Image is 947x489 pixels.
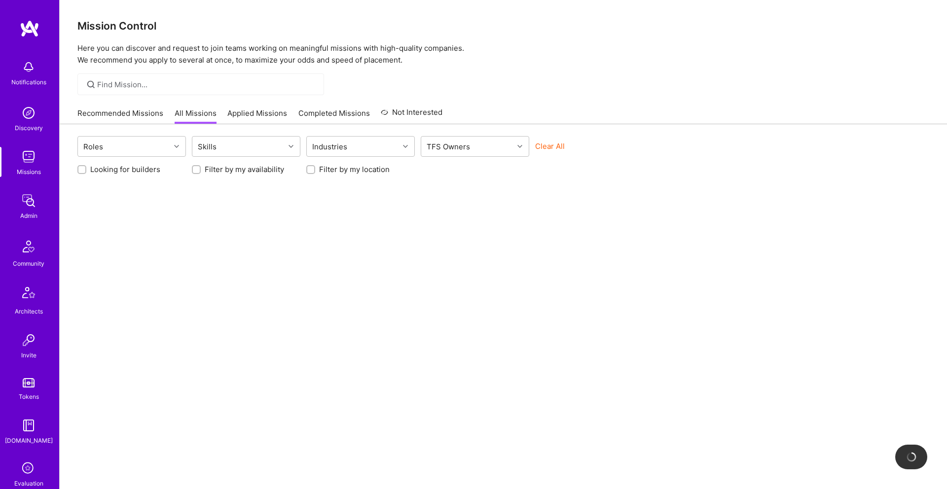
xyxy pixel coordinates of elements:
[298,108,370,124] a: Completed Missions
[77,20,929,32] h3: Mission Control
[17,235,40,258] img: Community
[20,210,37,221] div: Admin
[21,350,36,360] div: Invite
[174,144,179,149] i: icon Chevron
[517,144,522,149] i: icon Chevron
[19,459,38,478] i: icon SelectionTeam
[85,79,97,90] i: icon SearchGrey
[195,140,219,154] div: Skills
[23,378,35,387] img: tokens
[19,103,38,123] img: discovery
[227,108,287,124] a: Applied Missions
[403,144,408,149] i: icon Chevron
[175,108,217,124] a: All Missions
[19,147,38,167] img: teamwork
[535,141,565,151] button: Clear All
[205,164,284,175] label: Filter by my availability
[13,258,44,269] div: Community
[77,42,929,66] p: Here you can discover and request to join teams working on meaningful missions with high-quality ...
[14,478,43,489] div: Evaluation
[77,108,163,124] a: Recommended Missions
[15,306,43,316] div: Architects
[97,79,317,90] input: Find Mission...
[17,282,40,306] img: Architects
[19,191,38,210] img: admin teamwork
[381,106,442,124] a: Not Interested
[310,140,350,154] div: Industries
[15,123,43,133] div: Discovery
[11,77,46,87] div: Notifications
[289,144,293,149] i: icon Chevron
[90,164,160,175] label: Looking for builders
[319,164,390,175] label: Filter by my location
[19,416,38,435] img: guide book
[19,330,38,350] img: Invite
[5,435,53,446] div: [DOMAIN_NAME]
[906,452,917,462] img: loading
[81,140,106,154] div: Roles
[424,140,473,154] div: TFS Owners
[19,391,39,402] div: Tokens
[20,20,39,37] img: logo
[19,57,38,77] img: bell
[17,167,41,177] div: Missions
